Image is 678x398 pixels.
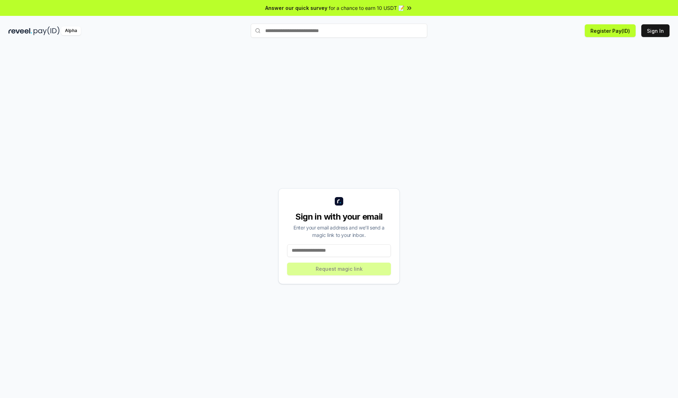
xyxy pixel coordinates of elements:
span: Answer our quick survey [265,4,327,12]
span: for a chance to earn 10 USDT 📝 [329,4,404,12]
img: logo_small [335,197,343,206]
div: Alpha [61,26,81,35]
img: reveel_dark [8,26,32,35]
button: Register Pay(ID) [585,24,636,37]
img: pay_id [34,26,60,35]
div: Enter your email address and we’ll send a magic link to your inbox. [287,224,391,239]
div: Sign in with your email [287,211,391,222]
button: Sign In [641,24,670,37]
